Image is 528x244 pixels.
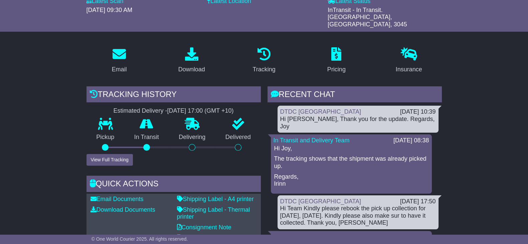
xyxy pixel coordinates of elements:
div: Tracking history [86,86,261,104]
div: Pricing [327,65,346,74]
p: In Transit [124,134,169,141]
a: DTDC [GEOGRAPHIC_DATA] [280,198,361,205]
a: Insurance [391,45,426,76]
div: [DATE] 17:00 (GMT +10) [167,107,234,115]
p: Regards, Irinn [274,173,428,188]
a: Download Documents [91,206,155,213]
a: Shipping Label - Thermal printer [177,206,250,220]
p: Delivered [215,134,261,141]
a: Tracking [248,45,280,76]
div: Download [178,65,205,74]
div: Estimated Delivery - [86,107,261,115]
a: In Transit and Delivery Team [274,137,350,144]
a: Email Documents [91,196,144,202]
p: Pickup [86,134,125,141]
p: Hi Joy, [274,145,428,152]
button: View Full Tracking [86,154,133,166]
span: © One World Courier 2025. All rights reserved. [92,236,188,242]
div: [DATE] 08:38 [393,137,429,144]
span: InTransit - In Transit. [GEOGRAPHIC_DATA], [GEOGRAPHIC_DATA], 3045 [328,7,407,28]
p: The tracking shows that the shipment was already picked up. [274,155,428,170]
a: DTDC [GEOGRAPHIC_DATA] [280,108,361,115]
div: Hi Team Kindly please rebook the pick up collection for [DATE], [DATE]. Kindly please also make s... [280,205,436,227]
a: To Be Collected Team [274,234,332,240]
div: [DATE] 16:58 [393,234,429,241]
a: Consignment Note [177,224,231,231]
div: Hi [PERSON_NAME], Thank you for the update. Regards, Joy [280,116,436,130]
div: Tracking [252,65,275,74]
div: Email [112,65,127,74]
div: RECENT CHAT [268,86,442,104]
p: Delivering [169,134,216,141]
a: Shipping Label - A4 printer [177,196,254,202]
div: Quick Actions [86,176,261,194]
div: [DATE] 10:39 [400,108,436,116]
a: Download [174,45,209,76]
div: Insurance [396,65,422,74]
a: Pricing [323,45,350,76]
div: [DATE] 17:50 [400,198,436,205]
a: Email [107,45,131,76]
span: [DATE] 09:30 AM [86,7,133,13]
